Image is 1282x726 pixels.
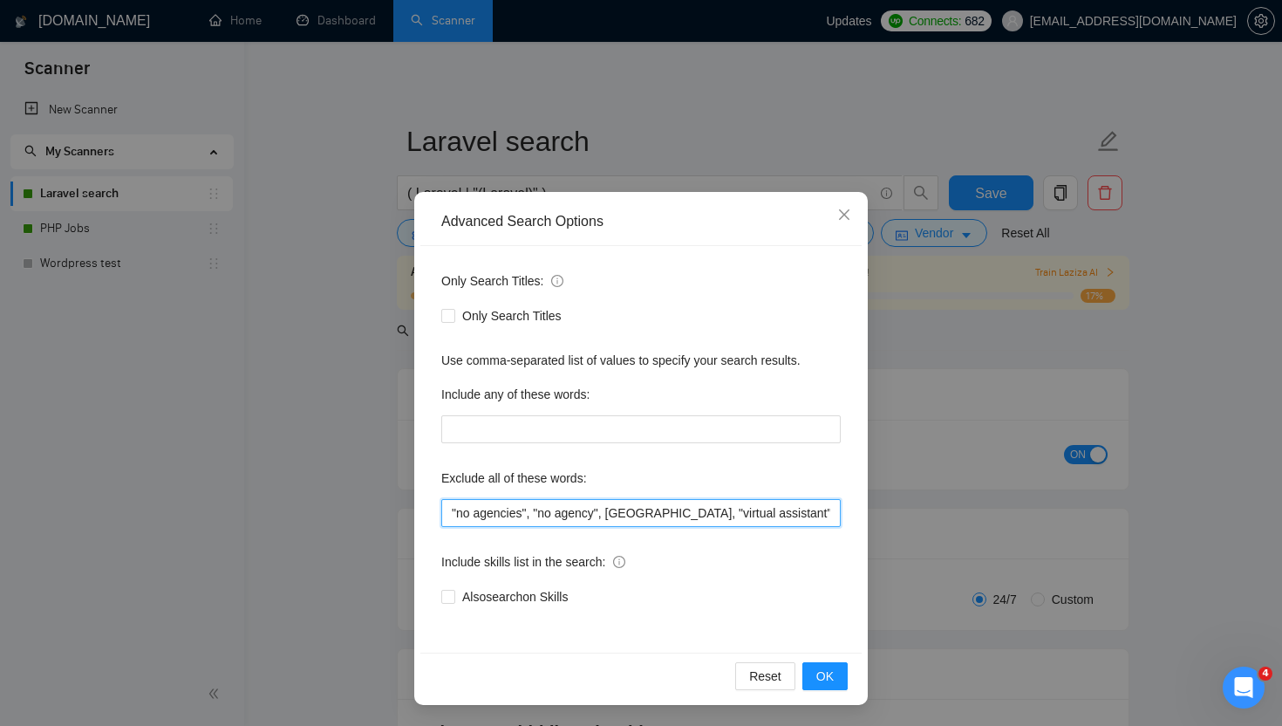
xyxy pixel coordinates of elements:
[749,667,781,686] span: Reset
[455,306,569,325] span: Only Search Titles
[1223,667,1265,709] iframe: Intercom live chat
[441,271,563,291] span: Only Search Titles:
[441,464,587,492] label: Exclude all of these words:
[441,380,590,408] label: Include any of these words:
[1258,667,1272,681] span: 4
[802,662,848,690] button: OK
[837,208,851,222] span: close
[441,351,841,370] div: Use comma-separated list of values to specify your search results.
[816,667,834,686] span: OK
[551,275,563,287] span: info-circle
[441,212,841,231] div: Advanced Search Options
[613,556,625,568] span: info-circle
[821,192,868,239] button: Close
[455,587,575,606] span: Also search on Skills
[441,552,625,572] span: Include skills list in the search:
[735,662,795,690] button: Reset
